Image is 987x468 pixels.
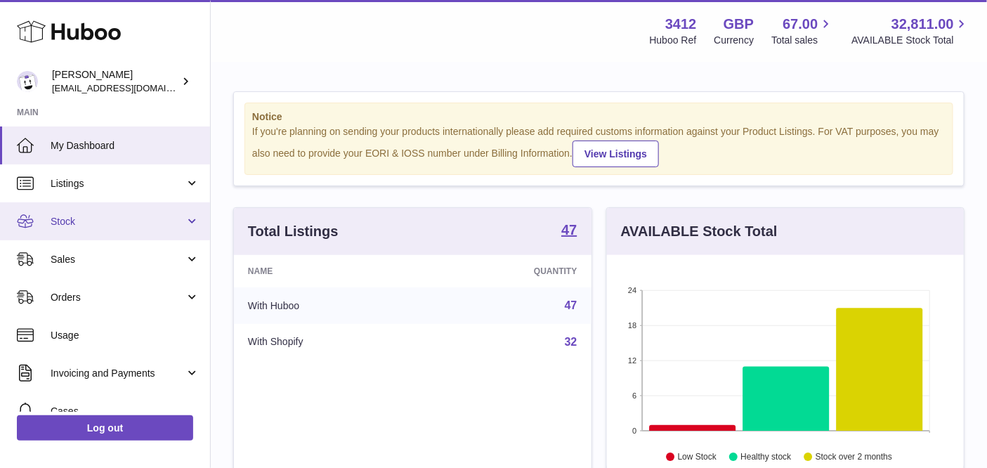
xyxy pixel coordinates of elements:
text: 6 [632,391,636,400]
text: 12 [628,356,636,365]
span: Total sales [771,34,834,47]
strong: GBP [724,15,754,34]
td: With Shopify [234,324,426,360]
span: My Dashboard [51,139,200,152]
span: Usage [51,329,200,342]
span: Orders [51,291,185,304]
a: 47 [565,299,577,311]
text: Low Stock [677,452,717,462]
span: AVAILABLE Stock Total [851,34,970,47]
span: 67.00 [783,15,818,34]
strong: 3412 [665,15,697,34]
span: Stock [51,215,185,228]
div: Huboo Ref [650,34,697,47]
text: 18 [628,321,636,330]
a: Log out [17,415,193,441]
h3: Total Listings [248,222,339,241]
img: info@beeble.buzz [17,71,38,92]
a: 67.00 Total sales [771,15,834,47]
a: 47 [561,223,577,240]
text: 24 [628,286,636,294]
strong: Notice [252,110,946,124]
td: With Huboo [234,287,426,324]
th: Name [234,255,426,287]
h3: AVAILABLE Stock Total [621,222,778,241]
div: [PERSON_NAME] [52,68,178,95]
span: Invoicing and Payments [51,367,185,380]
text: Stock over 2 months [816,452,892,462]
div: If you're planning on sending your products internationally please add required customs informati... [252,125,946,167]
span: 32,811.00 [891,15,954,34]
a: View Listings [573,141,659,167]
div: Currency [714,34,754,47]
a: 32,811.00 AVAILABLE Stock Total [851,15,970,47]
span: Listings [51,177,185,190]
th: Quantity [426,255,591,287]
text: 0 [632,427,636,435]
text: Healthy stock [740,452,792,462]
strong: 47 [561,223,577,237]
a: 32 [565,336,577,348]
span: [EMAIL_ADDRESS][DOMAIN_NAME] [52,82,207,93]
span: Sales [51,253,185,266]
span: Cases [51,405,200,418]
